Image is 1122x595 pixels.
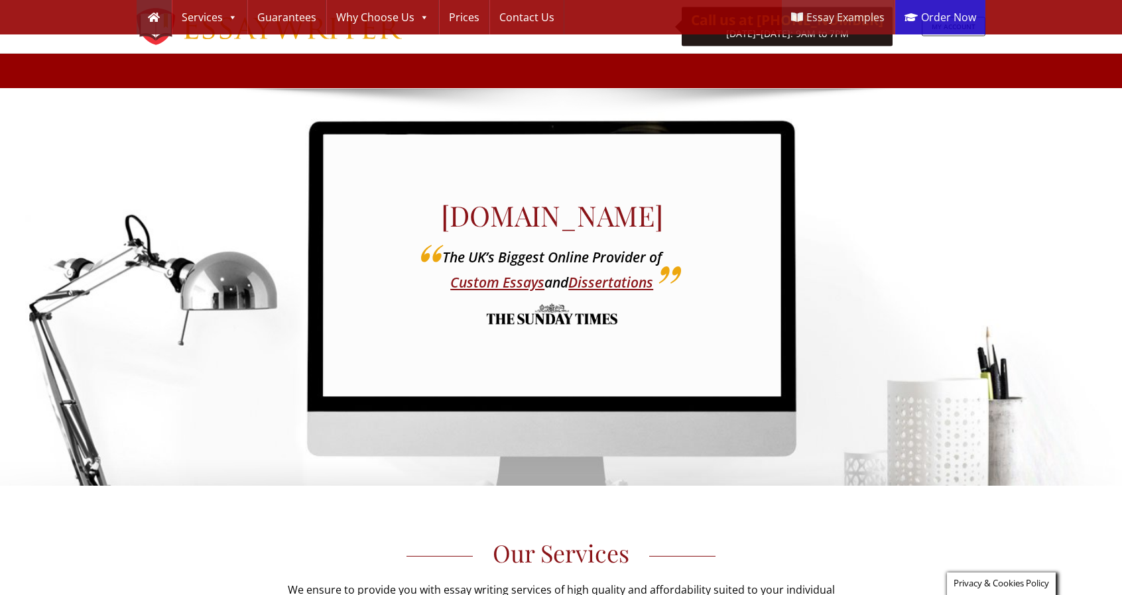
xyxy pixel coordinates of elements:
a: Dissertations [568,273,653,292]
span: Privacy & Cookies Policy [954,577,1049,589]
a: Custom Essays [450,273,544,292]
h1: [DOMAIN_NAME] [441,199,663,232]
h3: Our Services [276,539,846,567]
i: The UK’s Biggest Online Provider of and [442,248,662,292]
img: the sunday times [485,296,618,333]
